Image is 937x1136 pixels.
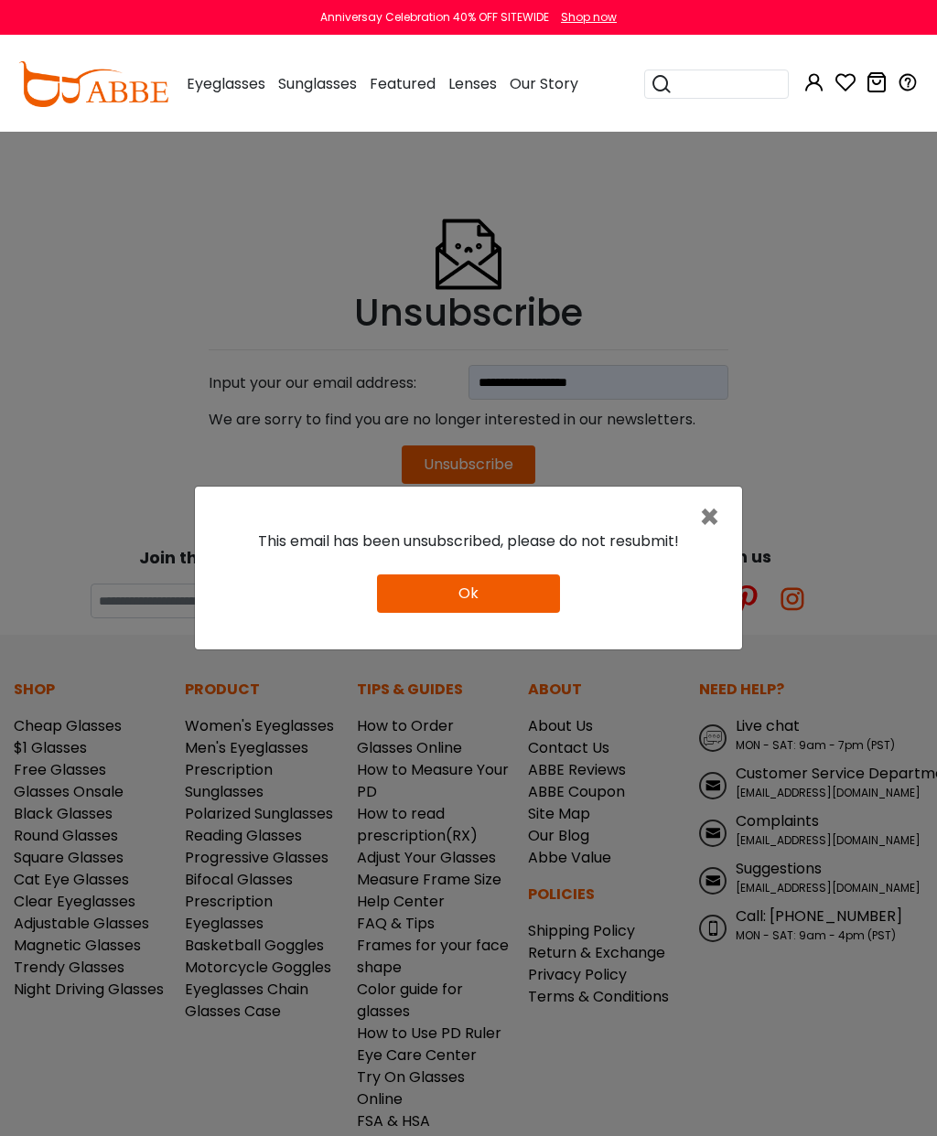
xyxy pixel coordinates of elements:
[510,73,578,94] span: Our Story
[370,73,436,94] span: Featured
[377,574,560,613] button: Ok
[18,61,168,107] img: abbeglasses.com
[699,501,727,534] button: Close
[448,73,497,94] span: Lenses
[210,530,727,552] div: This email has been unsubscribed, please do not resubmit!
[320,9,549,26] div: Anniversay Celebration 40% OFF SITEWIDE
[699,494,720,541] span: ×
[278,73,357,94] span: Sunglasses
[187,73,265,94] span: Eyeglasses
[552,9,617,25] a: Shop now
[561,9,617,26] div: Shop now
